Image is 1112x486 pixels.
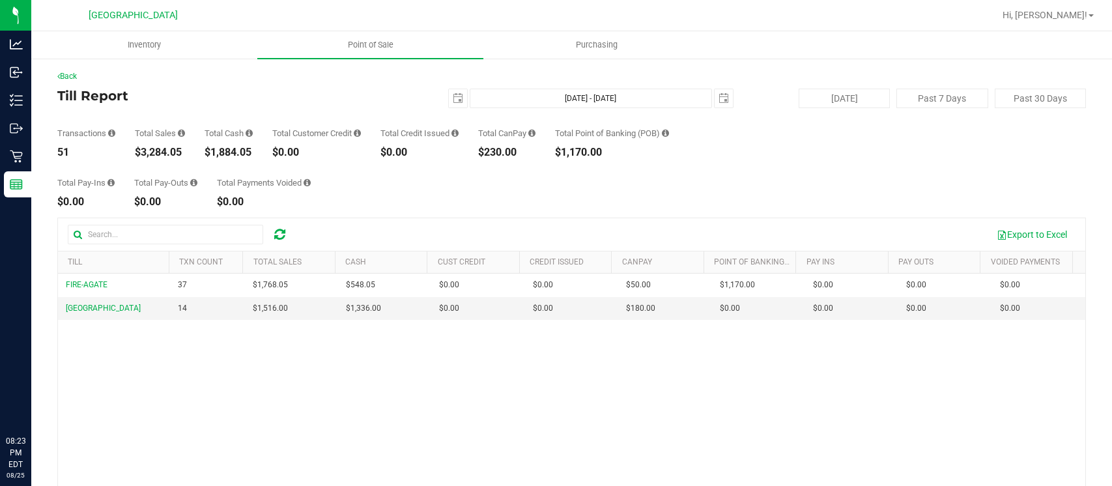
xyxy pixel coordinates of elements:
[439,279,459,291] span: $0.00
[68,257,82,266] a: Till
[253,302,288,315] span: $1,516.00
[555,147,669,158] div: $1,170.00
[346,279,375,291] span: $548.05
[66,304,141,313] span: [GEOGRAPHIC_DATA]
[345,257,366,266] a: Cash
[246,129,253,137] i: Sum of all successful, non-voided cash payment transaction amounts (excluding tips and transactio...
[179,257,223,266] a: TXN Count
[178,279,187,291] span: 37
[57,129,115,137] div: Transactions
[304,179,311,187] i: Sum of all voided payment transaction amounts (excluding tips and transaction fees) within the da...
[31,31,257,59] a: Inventory
[68,225,263,244] input: Search...
[10,122,23,135] inline-svg: Outbound
[253,279,288,291] span: $1,768.05
[346,302,381,315] span: $1,336.00
[178,302,187,315] span: 14
[134,179,197,187] div: Total Pay-Outs
[57,179,115,187] div: Total Pay-Ins
[799,89,890,108] button: [DATE]
[1000,302,1020,315] span: $0.00
[134,197,197,207] div: $0.00
[380,129,459,137] div: Total Credit Issued
[257,31,483,59] a: Point of Sale
[108,129,115,137] i: Count of all successful payment transactions, possibly including voids, refunds, and cash-back fr...
[6,470,25,480] p: 08/25
[380,147,459,158] div: $0.00
[626,279,651,291] span: $50.00
[10,150,23,163] inline-svg: Retail
[107,179,115,187] i: Sum of all cash pay-ins added to tills within the date range.
[438,257,485,266] a: Cust Credit
[662,129,669,137] i: Sum of the successful, non-voided point-of-banking payment transaction amounts, both via payment ...
[272,129,361,137] div: Total Customer Credit
[449,89,467,107] span: select
[330,39,411,51] span: Point of Sale
[478,147,535,158] div: $230.00
[205,129,253,137] div: Total Cash
[906,279,926,291] span: $0.00
[57,72,77,81] a: Back
[217,197,311,207] div: $0.00
[483,31,709,59] a: Purchasing
[135,147,185,158] div: $3,284.05
[10,94,23,107] inline-svg: Inventory
[439,302,459,315] span: $0.00
[813,279,833,291] span: $0.00
[720,279,755,291] span: $1,170.00
[622,257,652,266] a: CanPay
[813,302,833,315] span: $0.00
[57,89,400,103] h4: Till Report
[1000,279,1020,291] span: $0.00
[530,257,584,266] a: Credit Issued
[720,302,740,315] span: $0.00
[135,129,185,137] div: Total Sales
[555,129,669,137] div: Total Point of Banking (POB)
[533,279,553,291] span: $0.00
[253,257,302,266] a: Total Sales
[533,302,553,315] span: $0.00
[528,129,535,137] i: Sum of all successful, non-voided payment transaction amounts using CanPay (as well as manual Can...
[217,179,311,187] div: Total Payments Voided
[110,39,178,51] span: Inventory
[898,257,934,266] a: Pay Outs
[714,257,806,266] a: Point of Banking (POB)
[205,147,253,158] div: $1,884.05
[991,257,1060,266] a: Voided Payments
[10,38,23,51] inline-svg: Analytics
[715,89,733,107] span: select
[626,302,655,315] span: $180.00
[906,302,926,315] span: $0.00
[1003,10,1087,20] span: Hi, [PERSON_NAME]!
[38,380,54,395] iframe: Resource center unread badge
[178,129,185,137] i: Sum of all successful, non-voided payment transaction amounts (excluding tips and transaction fee...
[988,223,1076,246] button: Export to Excel
[478,129,535,137] div: Total CanPay
[57,147,115,158] div: 51
[66,280,107,289] span: FIRE-AGATE
[6,435,25,470] p: 08:23 PM EDT
[10,66,23,79] inline-svg: Inbound
[354,129,361,137] i: Sum of all successful, non-voided payment transaction amounts using account credit as the payment...
[806,257,834,266] a: Pay Ins
[558,39,635,51] span: Purchasing
[190,179,197,187] i: Sum of all cash pay-outs removed from tills within the date range.
[451,129,459,137] i: Sum of all successful refund transaction amounts from purchase returns resulting in account credi...
[272,147,361,158] div: $0.00
[89,10,178,21] span: [GEOGRAPHIC_DATA]
[10,178,23,191] inline-svg: Reports
[13,382,52,421] iframe: Resource center
[896,89,988,108] button: Past 7 Days
[995,89,1086,108] button: Past 30 Days
[57,197,115,207] div: $0.00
